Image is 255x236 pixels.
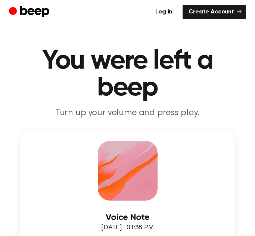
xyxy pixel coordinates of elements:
[149,5,178,19] a: Log in
[183,5,246,19] a: Create Account
[9,107,246,119] p: Turn up your volume and press play.
[31,213,225,223] h3: Voice Note
[9,5,51,19] a: Beep
[101,224,153,231] span: [DATE] · 01:38 PM
[9,48,246,101] h1: You were left a beep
